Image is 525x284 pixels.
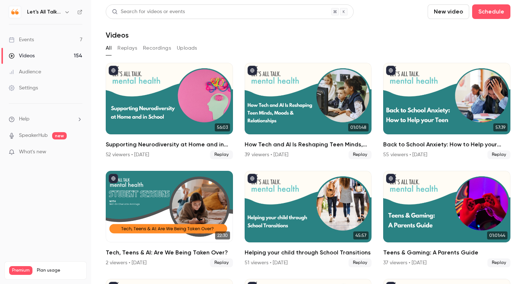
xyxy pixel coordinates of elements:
[386,66,396,75] button: published
[245,171,372,267] a: 45:57Helping your child through School Transitions51 viewers • [DATE]Replay
[27,8,61,16] h6: Let's All Talk Mental Health
[245,151,288,158] div: 39 viewers • [DATE]
[248,66,257,75] button: published
[487,150,510,159] span: Replay
[106,171,233,267] a: 22:30Tech, Teens & AI: Are We Being Taken Over?2 viewers • [DATE]Replay
[19,115,30,123] span: Help
[52,132,67,139] span: new
[106,171,233,267] li: Tech, Teens & AI: Are We Being Taken Over?
[245,63,372,159] a: 01:01:48How Tech and AI Is Reshaping Teen Minds, Moods & Relationships39 viewers • [DATE]Replay
[9,6,21,18] img: Let's All Talk Mental Health
[245,259,288,266] div: 51 viewers • [DATE]
[472,4,510,19] button: Schedule
[106,63,233,159] li: Supporting Neurodiversity at Home and in School
[106,63,233,159] a: 56:03Supporting Neurodiversity at Home and in School52 viewers • [DATE]Replay
[106,151,149,158] div: 52 viewers • [DATE]
[215,231,230,239] span: 22:30
[37,268,82,273] span: Plan usage
[117,42,137,54] button: Replays
[245,63,372,159] li: How Tech and AI Is Reshaping Teen Minds, Moods & Relationships
[9,266,32,275] span: Premium
[353,231,369,239] span: 45:57
[112,8,185,16] div: Search for videos or events
[9,68,41,76] div: Audience
[19,132,48,139] a: SpeakerHub
[349,258,372,267] span: Replay
[487,231,507,239] span: 01:01:44
[245,248,372,257] h2: Helping your child through School Transitions
[9,115,82,123] li: help-dropdown-opener
[19,148,46,156] span: What's new
[428,4,469,19] button: New video
[383,171,510,267] li: Teens & Gaming: A Parents Guide
[487,258,510,267] span: Replay
[106,31,129,39] h1: Videos
[348,123,369,131] span: 01:01:48
[143,42,171,54] button: Recordings
[383,171,510,267] a: 01:01:44Teens & Gaming: A Parents Guide37 viewers • [DATE]Replay
[383,259,427,266] div: 37 viewers • [DATE]
[248,174,257,183] button: published
[383,63,510,159] li: Back to School Anxiety: How to Help your Teen
[9,36,34,43] div: Events
[74,149,82,156] iframe: Noticeable Trigger
[106,4,510,280] section: Videos
[383,248,510,257] h2: Teens & Gaming: A Parents Guide
[245,171,372,267] li: Helping your child through School Transitions
[109,66,118,75] button: published
[9,52,35,60] div: Videos
[210,258,233,267] span: Replay
[493,123,507,131] span: 57:39
[383,140,510,149] h2: Back to School Anxiety: How to Help your Teen
[215,123,230,131] span: 56:03
[245,140,372,149] h2: How Tech and AI Is Reshaping Teen Minds, Moods & Relationships
[349,150,372,159] span: Replay
[106,259,147,266] div: 2 viewers • [DATE]
[383,151,427,158] div: 55 viewers • [DATE]
[106,140,233,149] h2: Supporting Neurodiversity at Home and in School
[210,150,233,159] span: Replay
[106,42,112,54] button: All
[177,42,197,54] button: Uploads
[109,174,118,183] button: published
[386,174,396,183] button: published
[9,84,38,92] div: Settings
[383,63,510,159] a: 57:39Back to School Anxiety: How to Help your Teen55 viewers • [DATE]Replay
[106,248,233,257] h2: Tech, Teens & AI: Are We Being Taken Over?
